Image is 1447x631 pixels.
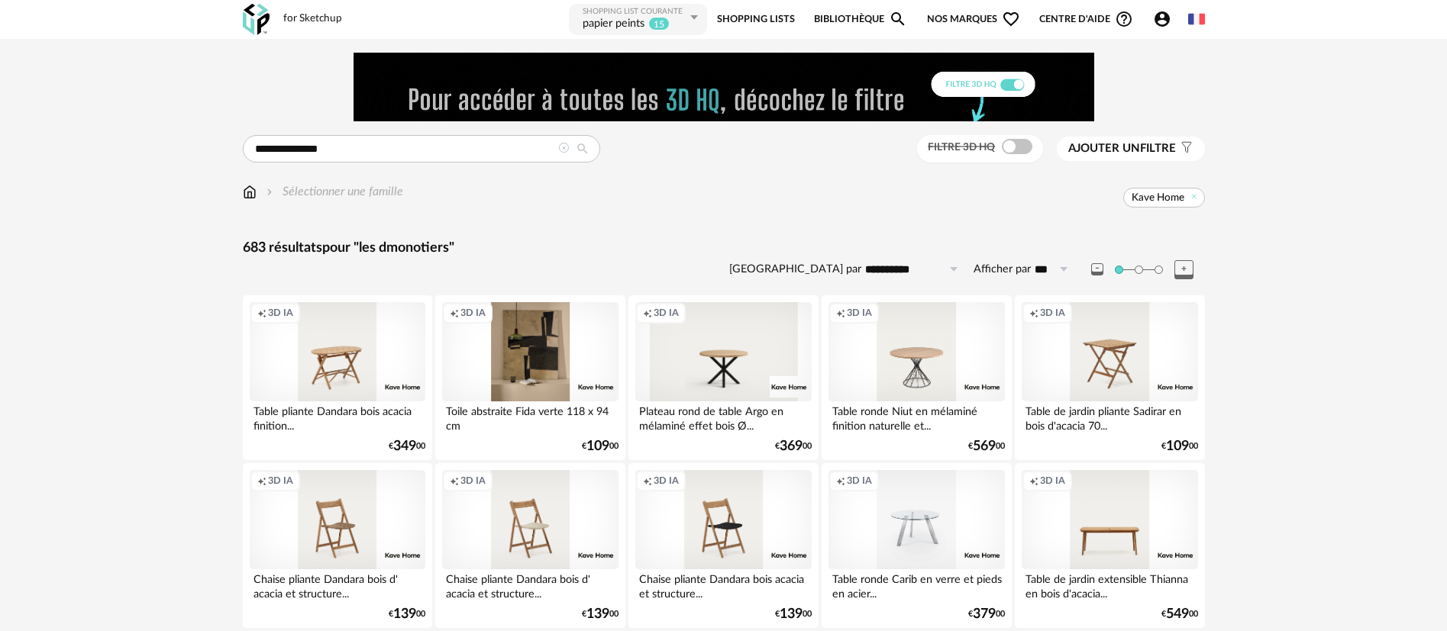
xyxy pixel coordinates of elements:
[1068,141,1176,156] span: filtre
[836,475,845,487] span: Creation icon
[1161,609,1198,620] div: € 00
[243,240,1205,257] div: 683 résultats
[1029,475,1038,487] span: Creation icon
[1115,10,1133,28] span: Help Circle Outline icon
[1132,191,1184,204] span: Kave Home
[822,463,1011,628] a: Creation icon 3D IA Table ronde Carib en verre et pieds en acier... €37900
[1039,10,1133,28] span: Centre d'aideHelp Circle Outline icon
[322,241,454,255] span: pour "les dmonotiers"
[435,463,625,628] a: Creation icon 3D IA Chaise pliante Dandara bois d' acacia et structure... €13900
[582,609,619,620] div: € 00
[583,17,644,32] div: papier peints
[928,142,995,153] span: Filtre 3D HQ
[968,441,1005,452] div: € 00
[354,53,1094,121] img: FILTRE%20HQ%20NEW_V1%20(4).gif
[775,441,812,452] div: € 00
[847,307,872,319] span: 3D IA
[927,2,1020,37] span: Nos marques
[243,463,432,628] a: Creation icon 3D IA Chaise pliante Dandara bois d' acacia et structure... €13900
[250,569,425,600] div: Chaise pliante Dandara bois d' acacia et structure...
[1029,307,1038,319] span: Creation icon
[780,441,803,452] span: 369
[847,475,872,487] span: 3D IA
[1015,463,1204,628] a: Creation icon 3D IA Table de jardin extensible Thianna en bois d'acacia... €54900
[283,12,342,26] div: for Sketchup
[1068,143,1140,154] span: Ajouter un
[1153,10,1178,28] span: Account Circle icon
[257,307,266,319] span: Creation icon
[435,295,625,460] a: Creation icon 3D IA Toile abstraite Fida verte 118 x 94 cm €10900
[648,17,670,31] sup: 15
[1022,401,1197,432] div: Table de jardin pliante Sadirar en bois d'acacia 70...
[1161,441,1198,452] div: € 00
[729,262,861,277] label: [GEOGRAPHIC_DATA] par
[460,475,486,487] span: 3D IA
[442,401,618,432] div: Toile abstraite Fida verte 118 x 94 cm
[968,609,1005,620] div: € 00
[628,295,818,460] a: Creation icon 3D IA Plateau rond de table Argo en mélaminé effet bois Ø... €36900
[1015,295,1204,460] a: Creation icon 3D IA Table de jardin pliante Sadirar en bois d'acacia 70... €10900
[582,441,619,452] div: € 00
[586,609,609,620] span: 139
[450,307,459,319] span: Creation icon
[583,7,686,17] div: Shopping List courante
[389,441,425,452] div: € 00
[1057,137,1205,161] button: Ajouter unfiltre Filter icon
[974,262,1031,277] label: Afficher par
[1166,609,1189,620] span: 549
[717,2,795,37] a: Shopping Lists
[250,401,425,432] div: Table pliante Dandara bois acacia finition...
[442,569,618,600] div: Chaise pliante Dandara bois d' acacia et structure...
[586,441,609,452] span: 109
[263,183,276,201] img: svg+xml;base64,PHN2ZyB3aWR0aD0iMTYiIGhlaWdodD0iMTYiIHZpZXdCb3g9IjAgMCAxNiAxNiIgZmlsbD0ibm9uZSIgeG...
[1166,441,1189,452] span: 109
[836,307,845,319] span: Creation icon
[257,475,266,487] span: Creation icon
[393,609,416,620] span: 139
[654,307,679,319] span: 3D IA
[1040,307,1065,319] span: 3D IA
[243,183,257,201] img: svg+xml;base64,PHN2ZyB3aWR0aD0iMTYiIGhlaWdodD0iMTciIHZpZXdCb3g9IjAgMCAxNiAxNyIgZmlsbD0ibm9uZSIgeG...
[775,609,812,620] div: € 00
[828,569,1004,600] div: Table ronde Carib en verre et pieds en acier...
[263,183,403,201] div: Sélectionner une famille
[889,10,907,28] span: Magnify icon
[822,295,1011,460] a: Creation icon 3D IA Table ronde Niut en mélaminé finition naturelle et... €56900
[828,401,1004,432] div: Table ronde Niut en mélaminé finition naturelle et...
[1002,10,1020,28] span: Heart Outline icon
[1176,141,1193,156] span: Filter icon
[635,569,811,600] div: Chaise pliante Dandara bois acacia et structure...
[780,609,803,620] span: 139
[973,441,996,452] span: 569
[635,401,811,432] div: Plateau rond de table Argo en mélaminé effet bois Ø...
[1153,10,1171,28] span: Account Circle icon
[243,295,432,460] a: Creation icon 3D IA Table pliante Dandara bois acacia finition... €34900
[389,609,425,620] div: € 00
[1022,569,1197,600] div: Table de jardin extensible Thianna en bois d'acacia...
[1040,475,1065,487] span: 3D IA
[268,307,293,319] span: 3D IA
[973,609,996,620] span: 379
[450,475,459,487] span: Creation icon
[654,475,679,487] span: 3D IA
[628,463,818,628] a: Creation icon 3D IA Chaise pliante Dandara bois acacia et structure... €13900
[643,475,652,487] span: Creation icon
[1188,11,1205,27] img: fr
[268,475,293,487] span: 3D IA
[814,2,907,37] a: BibliothèqueMagnify icon
[243,4,270,35] img: OXP
[393,441,416,452] span: 349
[460,307,486,319] span: 3D IA
[643,307,652,319] span: Creation icon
